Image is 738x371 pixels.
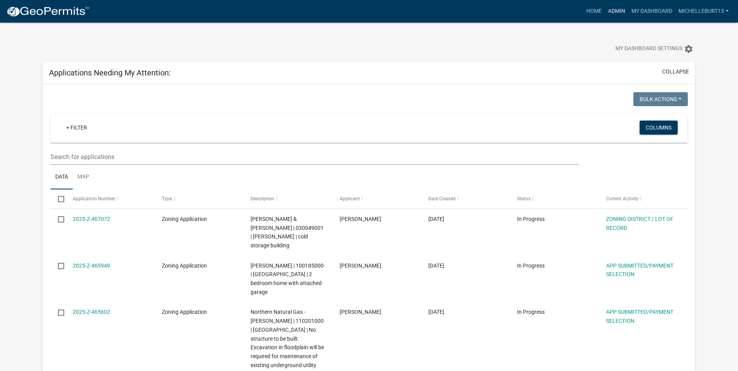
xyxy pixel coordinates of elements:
span: Description [251,196,274,201]
input: Search for applications [51,149,579,165]
button: Bulk Actions [633,92,688,106]
a: APP SUBMITTED/PAYMENT SELECTION [606,262,673,278]
span: mark davidson [340,262,381,269]
a: 2025-Z-465602 [73,309,110,315]
span: In Progress [517,309,545,315]
datatable-header-cell: Select [51,189,65,208]
span: DAVIDSON,MARK | 100185000 | Houston | 2 bedroom home with attached garage [251,262,324,295]
a: My Dashboard [628,4,675,19]
span: 08/20/2025 [428,216,444,222]
datatable-header-cell: Type [154,189,243,208]
span: Zoning Application [162,262,207,269]
span: Zoning Application [162,309,207,315]
a: 2025-Z-465949 [73,262,110,269]
a: michelleburt13 [675,4,732,19]
datatable-header-cell: Current Activity [598,189,687,208]
span: In Progress [517,216,545,222]
span: Date Created [428,196,456,201]
a: Home [583,4,605,19]
datatable-header-cell: Applicant [332,189,421,208]
a: Data [51,165,73,190]
span: Current Activity [606,196,638,201]
datatable-header-cell: Status [510,189,598,208]
a: APP SUBMITTED/PAYMENT SELECTION [606,309,673,324]
span: brent augedahl [340,216,381,222]
a: ZONING DISTRICT / LOT OF RECORD [606,216,673,231]
a: Map [73,165,94,190]
a: Admin [605,4,628,19]
h5: Applications Needing My Attention: [49,68,171,77]
span: In Progress [517,262,545,269]
datatable-header-cell: Date Created [421,189,510,208]
span: AUGEDAHL,ADAM & ARLENE | 030049001 | Sheldon | cold storage building [251,216,324,248]
span: Application Number [73,196,115,201]
span: 08/18/2025 [428,309,444,315]
span: Status [517,196,531,201]
a: + Filter [60,121,93,135]
span: Zoning Application [162,216,207,222]
datatable-header-cell: Application Number [65,189,154,208]
i: settings [684,44,693,54]
a: 2025-Z-467072 [73,216,110,222]
span: Type [162,196,172,201]
button: My Dashboard Settingssettings [609,41,699,56]
datatable-header-cell: Description [243,189,332,208]
span: My Dashboard Settings [615,44,682,54]
span: Applicant [340,196,360,201]
button: Columns [640,121,678,135]
span: Monica Entinger [340,309,381,315]
button: collapse [662,68,689,76]
span: 08/19/2025 [428,262,444,269]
